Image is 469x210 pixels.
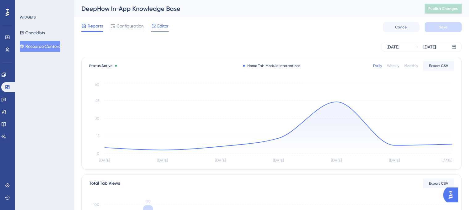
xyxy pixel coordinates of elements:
tspan: [DATE] [215,158,226,162]
tspan: [DATE] [99,158,110,162]
button: Resource Centers [20,41,60,52]
button: Export CSV [423,178,454,188]
tspan: 100 [93,203,99,207]
div: Weekly [387,63,399,68]
button: Checklists [20,27,45,38]
button: Export CSV [423,61,454,71]
div: Total Tab Views [89,180,120,187]
tspan: [DATE] [331,158,342,162]
tspan: 15 [96,134,99,138]
span: Export CSV [429,181,448,186]
div: Monthly [404,63,418,68]
tspan: 30 [95,116,99,120]
span: Editor [157,22,169,30]
span: Reports [88,22,103,30]
tspan: 99 [146,199,150,205]
tspan: 45 [95,99,99,103]
div: [DATE] [423,43,436,51]
div: DeepHow In-App Knowledge Base [81,4,409,13]
div: Home Tab Module Interactions [243,63,300,68]
span: Active [101,64,113,68]
span: Cancel [395,25,408,30]
div: Daily [373,63,382,68]
tspan: [DATE] [442,158,452,162]
tspan: [DATE] [157,158,168,162]
span: Status: [89,63,113,68]
div: [DATE] [387,43,399,51]
span: Configuration [117,22,144,30]
tspan: 0 [97,151,99,156]
tspan: [DATE] [273,158,284,162]
iframe: UserGuiding AI Assistant Launcher [443,186,462,204]
span: Publish Changes [428,6,458,11]
button: Save [425,22,462,32]
tspan: [DATE] [389,158,400,162]
span: Save [439,25,447,30]
button: Cancel [383,22,420,32]
span: Export CSV [429,63,448,68]
tspan: 60 [95,82,99,86]
div: WIDGETS [20,15,36,20]
button: Publish Changes [425,4,462,14]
